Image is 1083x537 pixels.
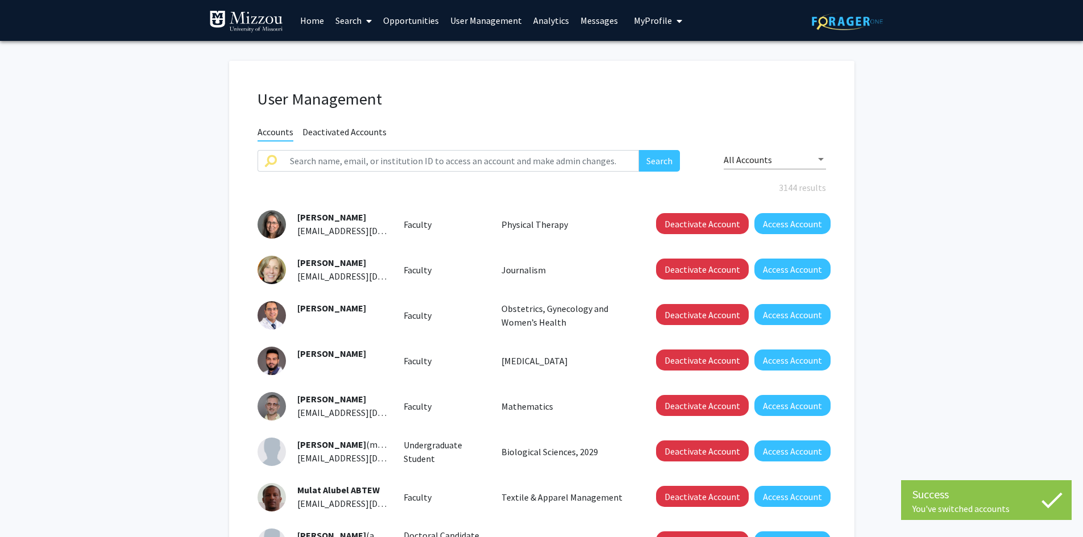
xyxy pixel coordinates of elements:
[656,486,749,507] button: Deactivate Account
[258,483,286,511] img: Profile Picture
[297,439,366,450] span: [PERSON_NAME]
[754,259,831,280] button: Access Account
[297,348,366,359] span: [PERSON_NAME]
[297,452,436,464] span: [EMAIL_ADDRESS][DOMAIN_NAME]
[656,304,749,325] button: Deactivate Account
[258,301,286,330] img: Profile Picture
[395,218,493,231] div: Faculty
[258,89,826,109] h1: User Management
[258,392,286,421] img: Profile Picture
[501,399,631,413] p: Mathematics
[297,302,366,314] span: [PERSON_NAME]
[330,1,377,40] a: Search
[754,486,831,507] button: Access Account
[656,349,749,371] button: Deactivate Account
[656,213,749,234] button: Deactivate Account
[297,225,482,236] span: [EMAIL_ADDRESS][DOMAIN_NAME][US_STATE]
[297,484,380,496] span: Mulat Alubel ABTEW
[656,440,749,461] button: Deactivate Account
[395,354,493,368] div: Faculty
[501,490,631,504] p: Textile & Apparel Management
[249,181,835,194] div: 3144 results
[634,15,672,26] span: My Profile
[724,154,772,165] span: All Accounts
[395,263,493,277] div: Faculty
[297,439,399,450] span: (mawct)
[258,347,286,375] img: Profile Picture
[297,257,366,268] span: [PERSON_NAME]
[209,10,283,33] img: University of Missouri Logo
[639,150,680,172] button: Search
[297,270,436,282] span: [EMAIL_ADDRESS][DOMAIN_NAME]
[258,210,286,239] img: Profile Picture
[754,304,831,325] button: Access Account
[754,213,831,234] button: Access Account
[754,349,831,371] button: Access Account
[258,126,293,141] span: Accounts
[297,393,366,405] span: [PERSON_NAME]
[912,486,1060,503] div: Success
[501,445,631,459] p: Biological Sciences, 2029
[656,395,749,416] button: Deactivate Account
[754,440,831,461] button: Access Account
[754,395,831,416] button: Access Account
[528,1,575,40] a: Analytics
[445,1,528,40] a: User Management
[395,490,493,504] div: Faculty
[812,13,883,30] img: ForagerOne Logo
[395,399,493,413] div: Faculty
[575,1,624,40] a: Messages
[501,302,631,329] p: Obstetrics, Gynecology and Women’s Health
[258,438,286,466] img: Profile Picture
[258,256,286,284] img: Profile Picture
[302,126,387,140] span: Deactivated Accounts
[395,309,493,322] div: Faculty
[501,263,631,277] p: Journalism
[656,259,749,280] button: Deactivate Account
[297,498,482,509] span: [EMAIL_ADDRESS][DOMAIN_NAME][US_STATE]
[294,1,330,40] a: Home
[297,211,366,223] span: [PERSON_NAME]
[9,486,48,528] iframe: Chat
[297,407,436,418] span: [EMAIL_ADDRESS][DOMAIN_NAME]
[912,503,1060,514] div: You've switched accounts
[377,1,445,40] a: Opportunities
[501,354,631,368] p: [MEDICAL_DATA]
[501,218,631,231] p: Physical Therapy
[283,150,640,172] input: Search name, email, or institution ID to access an account and make admin changes.
[395,438,493,465] div: Undergraduate Student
